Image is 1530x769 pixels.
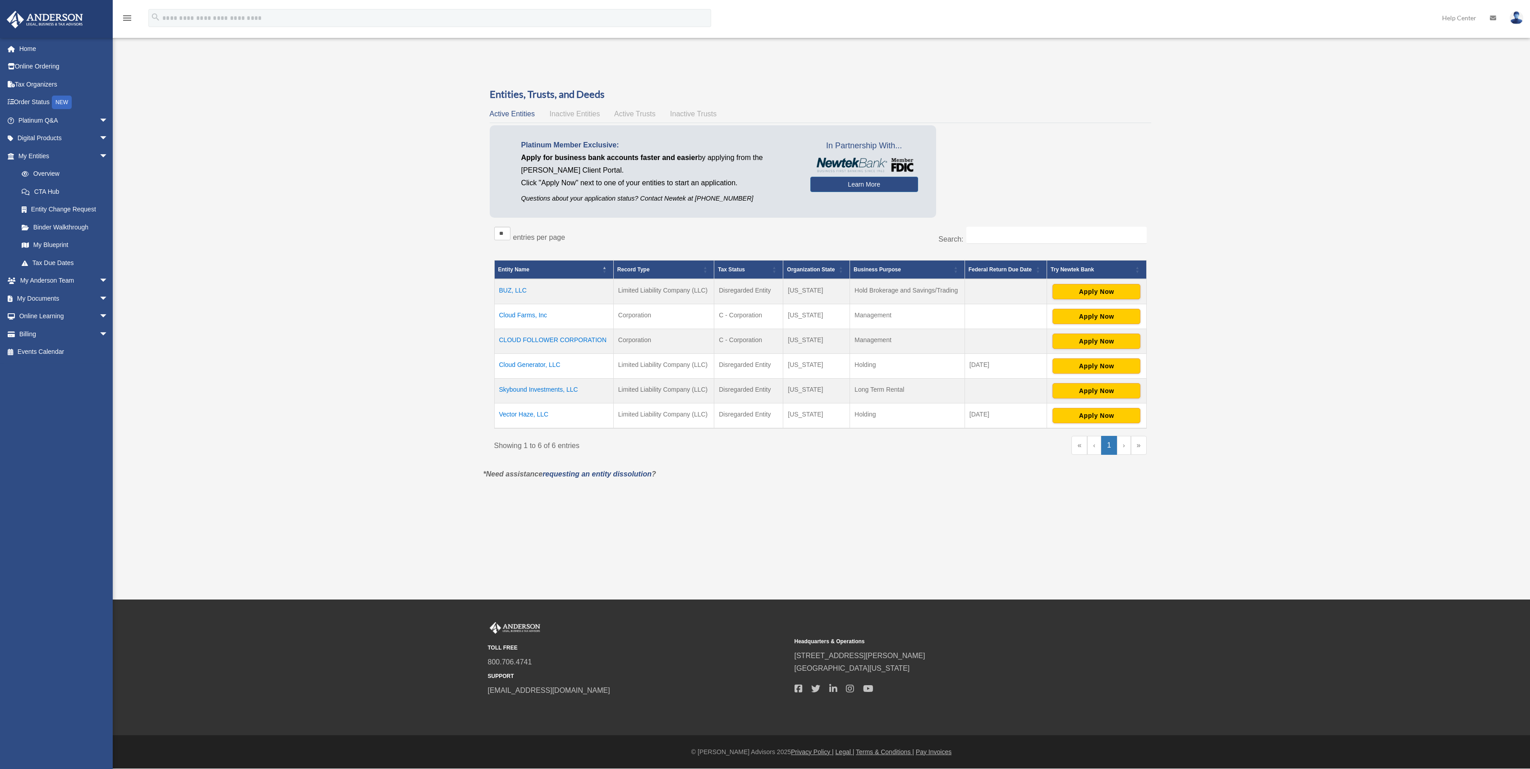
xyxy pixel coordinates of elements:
[99,307,117,326] span: arrow_drop_down
[6,75,122,93] a: Tax Organizers
[6,40,122,58] a: Home
[795,652,925,659] a: [STREET_ADDRESS][PERSON_NAME]
[13,218,117,236] a: Binder Walkthrough
[850,260,965,279] th: Business Purpose: Activate to sort
[795,637,1095,646] small: Headquarters & Operations
[614,110,656,118] span: Active Trusts
[498,266,529,273] span: Entity Name
[850,279,965,304] td: Hold Brokerage and Savings/Trading
[854,266,901,273] span: Business Purpose
[6,343,122,361] a: Events Calendar
[1052,408,1140,423] button: Apply Now
[13,236,117,254] a: My Blueprint
[521,154,698,161] span: Apply for business bank accounts faster and easier
[965,353,1047,378] td: [DATE]
[494,436,814,452] div: Showing 1 to 6 of 6 entries
[488,643,788,653] small: TOLL FREE
[6,289,122,307] a: My Documentsarrow_drop_down
[850,353,965,378] td: Holding
[521,139,797,151] p: Platinum Member Exclusive:
[488,622,542,634] img: Anderson Advisors Platinum Portal
[1052,358,1140,374] button: Apply Now
[783,353,850,378] td: [US_STATE]
[1052,309,1140,324] button: Apply Now
[13,183,117,201] a: CTA Hub
[13,165,113,183] a: Overview
[965,403,1047,428] td: [DATE]
[714,260,783,279] th: Tax Status: Activate to sort
[714,378,783,403] td: Disregarded Entity
[965,260,1047,279] th: Federal Return Due Date: Activate to sort
[494,353,613,378] td: Cloud Generator, LLC
[1052,383,1140,398] button: Apply Now
[714,403,783,428] td: Disregarded Entity
[99,111,117,130] span: arrow_drop_down
[836,748,855,755] a: Legal |
[810,139,918,153] span: In Partnership With...
[1051,264,1132,275] div: Try Newtek Bank
[791,748,834,755] a: Privacy Policy |
[670,110,717,118] span: Inactive Trusts
[6,111,122,129] a: Platinum Q&Aarrow_drop_down
[1052,284,1140,299] button: Apply Now
[483,470,656,478] em: *Need assistance ?
[613,329,714,353] td: Corporation
[856,748,914,755] a: Terms & Conditions |
[617,266,650,273] span: Record Type
[99,272,117,290] span: arrow_drop_down
[850,329,965,353] td: Management
[6,147,117,165] a: My Entitiesarrow_drop_down
[1131,436,1147,455] a: Last
[13,254,117,272] a: Tax Due Dates
[714,279,783,304] td: Disregarded Entity
[513,233,565,241] label: entries per page
[494,378,613,403] td: Skybound Investments, LLC
[938,235,963,243] label: Search:
[6,307,122,325] a: Online Learningarrow_drop_down
[613,378,714,403] td: Limited Liability Company (LLC)
[6,93,122,112] a: Order StatusNEW
[613,304,714,329] td: Corporation
[542,470,652,478] a: requesting an entity dissolution
[99,325,117,343] span: arrow_drop_down
[850,304,965,329] td: Management
[488,687,610,694] a: [EMAIL_ADDRESS][DOMAIN_NAME]
[521,151,797,177] p: by applying from the [PERSON_NAME] Client Portal.
[613,403,714,428] td: Limited Liability Company (LLC)
[916,748,951,755] a: Pay Invoices
[613,260,714,279] th: Record Type: Activate to sort
[6,325,122,343] a: Billingarrow_drop_down
[494,279,613,304] td: BUZ, LLC
[1052,334,1140,349] button: Apply Now
[6,129,122,147] a: Digital Productsarrow_drop_down
[4,11,86,28] img: Anderson Advisors Platinum Portal
[494,260,613,279] th: Entity Name: Activate to invert sorting
[494,329,613,353] td: CLOUD FOLLOWER CORPORATION
[494,304,613,329] td: Cloud Farms, Inc
[783,260,850,279] th: Organization State: Activate to sort
[490,87,1151,101] h3: Entities, Trusts, and Deeds
[613,279,714,304] td: Limited Liability Company (LLC)
[99,129,117,148] span: arrow_drop_down
[488,672,788,681] small: SUPPORT
[810,177,918,192] a: Learn More
[1117,436,1131,455] a: Next
[549,110,600,118] span: Inactive Entities
[815,158,914,172] img: NewtekBankLogoSM.png
[488,658,532,666] a: 800.706.4741
[151,12,161,22] i: search
[122,16,133,23] a: menu
[1510,11,1523,24] img: User Pic
[6,58,122,76] a: Online Ordering
[494,403,613,428] td: Vector Haze, LLC
[1071,436,1087,455] a: First
[969,266,1032,273] span: Federal Return Due Date
[718,266,745,273] span: Tax Status
[99,289,117,308] span: arrow_drop_down
[795,664,910,672] a: [GEOGRAPHIC_DATA][US_STATE]
[1047,260,1146,279] th: Try Newtek Bank : Activate to sort
[714,329,783,353] td: C - Corporation
[1087,436,1101,455] a: Previous
[783,279,850,304] td: [US_STATE]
